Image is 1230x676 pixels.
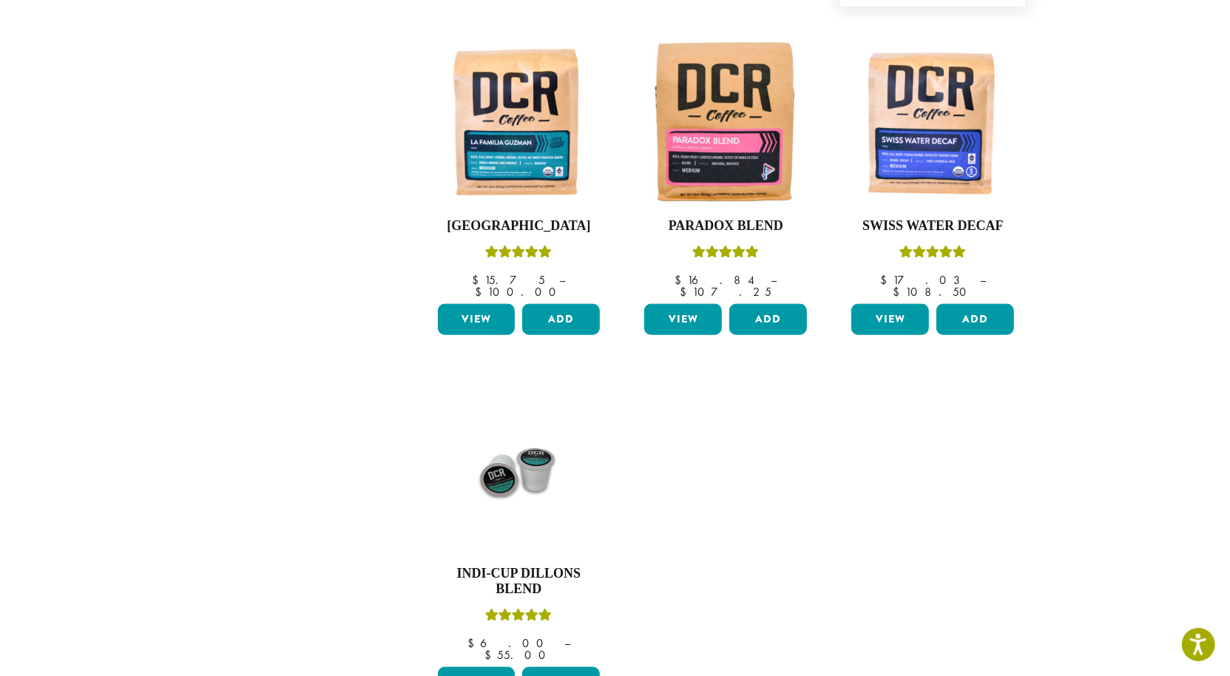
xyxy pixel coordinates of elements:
[893,284,973,300] bdi: 108.50
[692,243,759,266] div: Rated 5.00 out of 5
[848,218,1018,234] h4: Swiss Water Decaf
[484,647,553,663] bdi: 55.00
[433,36,604,206] img: DCR-La-Familia-Guzman-Coffee-Bag-300x300.png
[641,36,811,206] img: Paradox_Blend-300x300.jpg
[472,272,484,288] span: $
[675,272,687,288] span: $
[438,304,516,335] a: View
[564,635,570,651] span: –
[680,284,692,300] span: $
[434,218,604,234] h4: [GEOGRAPHIC_DATA]
[485,606,552,629] div: Rated 5.00 out of 5
[475,284,487,300] span: $
[848,36,1018,206] img: DCR-Swiss-Water-Decaf-Coffee-Bag-300x300.png
[434,566,604,598] h4: Indi-Cup Dillons Blend
[434,384,604,661] a: Indi-Cup Dillons BlendRated 5.00 out of 5
[848,36,1018,298] a: Swiss Water DecafRated 5.00 out of 5
[641,218,811,234] h4: Paradox Blend
[641,36,811,298] a: Paradox BlendRated 5.00 out of 5
[893,284,905,300] span: $
[467,635,550,651] bdi: 6.00
[559,272,565,288] span: –
[522,304,600,335] button: Add
[680,284,771,300] bdi: 107.25
[467,635,480,651] span: $
[771,272,777,288] span: –
[936,304,1014,335] button: Add
[433,384,604,554] img: 75CT-INDI-CUP-1.jpg
[729,304,807,335] button: Add
[472,272,545,288] bdi: 15.75
[485,243,552,266] div: Rated 4.83 out of 5
[434,36,604,298] a: [GEOGRAPHIC_DATA]Rated 4.83 out of 5
[980,272,986,288] span: –
[644,304,722,335] a: View
[484,647,497,663] span: $
[880,272,966,288] bdi: 17.03
[675,272,757,288] bdi: 16.84
[880,272,893,288] span: $
[899,243,966,266] div: Rated 5.00 out of 5
[851,304,929,335] a: View
[475,284,563,300] bdi: 100.00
